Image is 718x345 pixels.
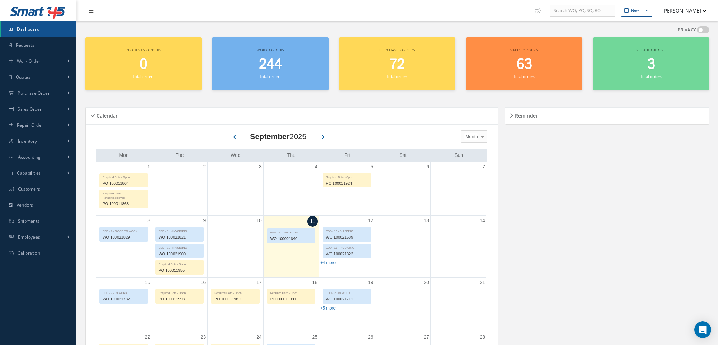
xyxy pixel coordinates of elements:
[140,55,147,74] span: 0
[100,190,148,200] div: Required Date - Partially/Received
[156,295,203,303] div: PO 100011998
[320,260,336,265] a: Show 4 more events
[678,26,696,33] label: PRIVACY
[323,289,371,295] div: EDD - 7 - IN WORK
[18,90,50,96] span: Purchase Order
[323,250,371,258] div: WO 100021822
[18,218,40,224] span: Shipments
[263,162,319,216] td: September 4, 2025
[431,215,486,277] td: September 14, 2025
[431,162,486,216] td: September 7, 2025
[390,55,405,74] span: 72
[339,37,455,90] a: Purchase orders 72 Total orders
[156,260,203,266] div: Required Date - Open
[636,48,666,53] span: Repair orders
[323,295,371,303] div: WO 100021711
[156,266,203,274] div: PO 100011955
[17,202,33,208] span: Vendors
[323,233,371,241] div: WO 100021689
[100,289,148,295] div: EDD - 7 - IN WORK
[319,162,375,216] td: September 5, 2025
[17,122,43,128] span: Repair Order
[375,162,430,216] td: September 6, 2025
[313,162,319,172] a: September 4, 2025
[386,74,408,79] small: Total orders
[311,278,319,288] a: September 18, 2025
[100,200,148,208] div: PO 100011868
[18,106,42,112] span: Sales Order
[257,48,284,53] span: Work orders
[319,215,375,277] td: September 12, 2025
[513,111,538,119] h5: Reminder
[550,5,615,17] input: Search WO, PO, SO, RO
[17,26,40,32] span: Dashboard
[513,74,535,79] small: Total orders
[229,151,242,160] a: Wednesday
[100,227,148,233] div: EDD - 6 - GOOD TO WORK
[323,244,371,250] div: EDD - 11 - INVOICING
[323,179,371,187] div: PO 100011924
[199,332,208,342] a: September 23, 2025
[211,289,259,295] div: Required Date - Open
[369,162,375,172] a: September 5, 2025
[398,151,408,160] a: Saturday
[174,151,185,160] a: Tuesday
[323,174,371,179] div: Required Date - Open
[267,229,315,235] div: EDD - 11 - INVOICING
[478,216,486,226] a: September 14, 2025
[96,215,152,277] td: September 8, 2025
[250,131,307,142] div: 2025
[379,48,415,53] span: Purchase orders
[263,215,319,277] td: September 11, 2025
[466,37,582,90] a: Sales orders 63 Total orders
[250,132,290,141] b: September
[156,289,203,295] div: Required Date - Open
[478,332,486,342] a: September 28, 2025
[132,74,154,79] small: Total orders
[286,151,297,160] a: Thursday
[319,278,375,332] td: September 19, 2025
[1,21,76,37] a: Dashboard
[100,233,148,241] div: WO 100021829
[343,151,351,160] a: Friday
[464,133,478,140] span: Month
[100,295,148,303] div: WO 100021782
[18,154,41,160] span: Accounting
[481,162,486,172] a: September 7, 2025
[311,332,319,342] a: September 25, 2025
[208,215,263,277] td: September 10, 2025
[425,162,430,172] a: September 6, 2025
[95,111,118,119] h5: Calendar
[156,227,203,233] div: EDD - 11 - INVOICING
[323,227,371,233] div: EDD - 10 - SHIPPING
[259,55,282,74] span: 244
[255,278,263,288] a: September 17, 2025
[96,278,152,332] td: September 15, 2025
[375,215,430,277] td: September 13, 2025
[267,289,315,295] div: Required Date - Open
[422,332,430,342] a: September 27, 2025
[156,233,203,241] div: WO 100021821
[18,186,40,192] span: Customers
[152,162,207,216] td: September 2, 2025
[510,48,538,53] span: Sales orders
[375,278,430,332] td: September 20, 2025
[156,244,203,250] div: EDD - 11 - INVOICING
[478,278,486,288] a: September 21, 2025
[202,162,208,172] a: September 2, 2025
[320,306,336,311] a: Show 5 more events
[366,216,375,226] a: September 12, 2025
[211,295,259,303] div: PO 100011989
[16,42,34,48] span: Requests
[694,321,711,338] div: Open Intercom Messenger
[17,58,41,64] span: Work Order
[255,216,263,226] a: September 10, 2025
[208,162,263,216] td: September 3, 2025
[647,55,655,74] span: 3
[422,216,430,226] a: September 13, 2025
[255,332,263,342] a: September 24, 2025
[17,170,41,176] span: Capabilities
[307,216,318,227] a: September 11, 2025
[143,332,152,342] a: September 22, 2025
[640,74,662,79] small: Total orders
